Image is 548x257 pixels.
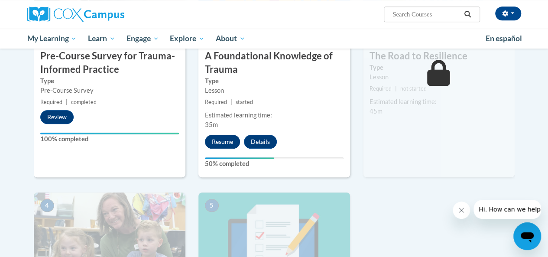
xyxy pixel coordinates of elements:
[495,7,521,20] button: Account Settings
[170,33,204,44] span: Explore
[363,49,515,63] h3: The Road to Resilience
[205,76,344,86] label: Type
[88,33,115,44] span: Learn
[66,99,68,105] span: |
[244,135,277,149] button: Details
[205,99,227,105] span: Required
[22,29,83,49] a: My Learning
[205,111,344,120] div: Estimated learning time:
[205,157,274,159] div: Your progress
[205,121,218,128] span: 35m
[34,49,185,76] h3: Pre-Course Survey for Trauma-Informed Practice
[40,110,74,124] button: Review
[480,29,528,48] a: En español
[400,85,427,92] span: not started
[205,135,240,149] button: Resume
[40,99,62,105] span: Required
[210,29,251,49] a: About
[205,159,344,169] label: 50% completed
[205,199,219,212] span: 5
[5,6,70,13] span: Hi. How can we help?
[40,86,179,95] div: Pre-Course Survey
[370,72,508,82] div: Lesson
[370,85,392,92] span: Required
[126,33,159,44] span: Engage
[40,133,179,134] div: Your progress
[513,222,541,250] iframe: Button to launch messaging window
[205,86,344,95] div: Lesson
[216,33,245,44] span: About
[82,29,121,49] a: Learn
[370,63,508,72] label: Type
[370,97,508,107] div: Estimated learning time:
[27,7,183,22] a: Cox Campus
[486,34,522,43] span: En español
[21,29,528,49] div: Main menu
[461,9,474,20] button: Search
[121,29,165,49] a: Engage
[236,99,253,105] span: started
[164,29,210,49] a: Explore
[40,76,179,86] label: Type
[40,199,54,212] span: 4
[40,134,179,144] label: 100% completed
[453,202,470,219] iframe: Close message
[395,85,397,92] span: |
[370,107,383,115] span: 45m
[198,49,350,76] h3: A Foundational Knowledge of Trauma
[392,9,461,20] input: Search Courses
[473,200,541,219] iframe: Message from company
[71,99,97,105] span: completed
[27,7,124,22] img: Cox Campus
[230,99,232,105] span: |
[27,33,77,44] span: My Learning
